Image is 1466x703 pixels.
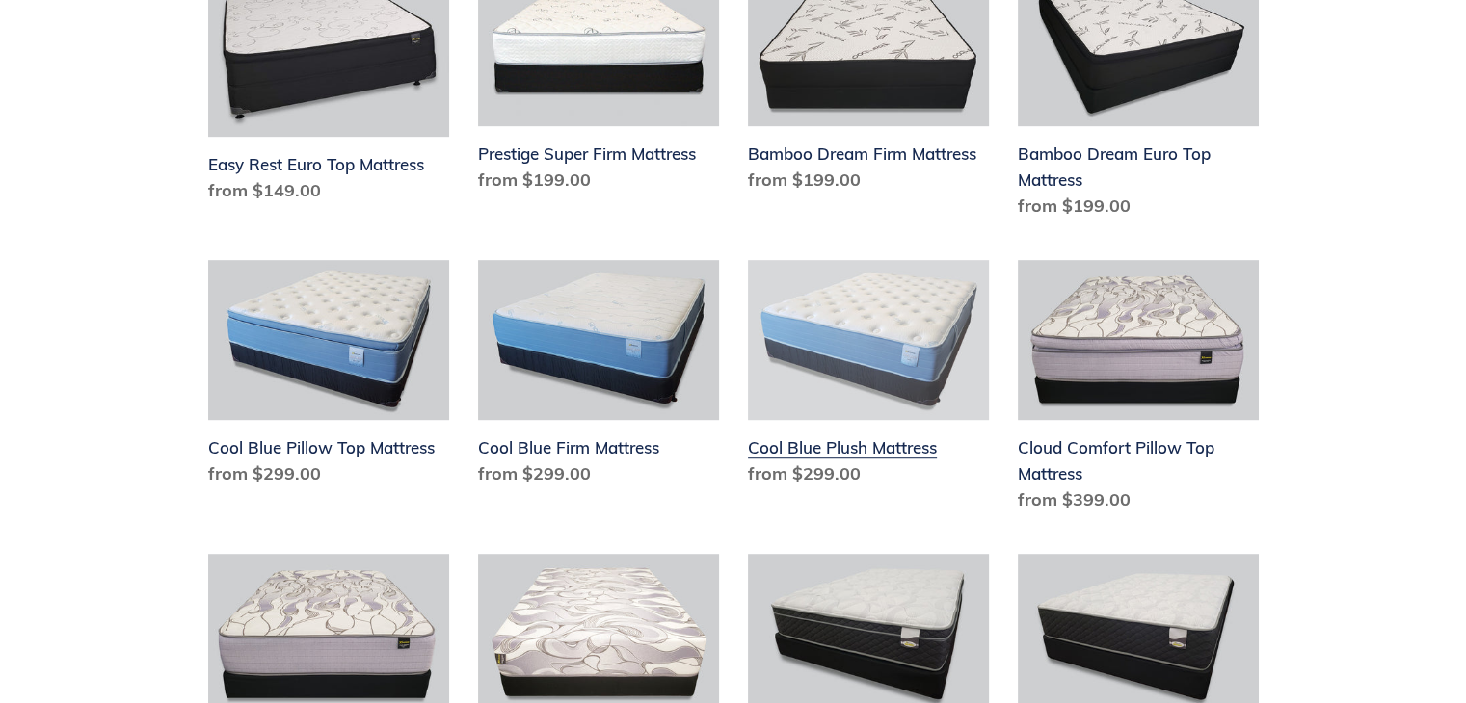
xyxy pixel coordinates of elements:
a: Cool Blue Firm Mattress [478,260,719,495]
a: Cool Blue Plush Mattress [748,260,989,495]
a: Cloud Comfort Pillow Top Mattress [1018,260,1259,521]
a: Cool Blue Pillow Top Mattress [208,260,449,495]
